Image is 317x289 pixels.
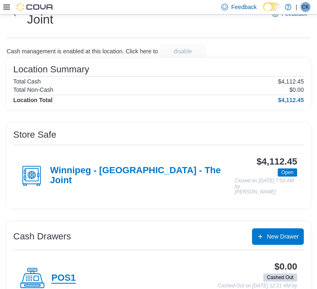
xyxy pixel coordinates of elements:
[160,45,206,58] button: disable
[267,274,293,281] span: Cashed Out
[13,78,41,85] h6: Total Cash
[278,78,304,85] p: $4,112.45
[263,2,281,11] input: Dark Mode
[231,3,257,11] span: Feedback
[17,3,54,11] img: Cova
[274,262,297,272] h3: $0.00
[252,228,304,245] button: New Drawer
[263,273,297,282] span: Cashed Out
[13,97,53,103] h4: Location Total
[13,64,89,74] h3: Location Summary
[51,273,76,284] h4: POS1
[235,178,297,195] p: Closed on [DATE] 7:53 AM by [PERSON_NAME]
[300,2,310,12] div: Chris Knapp
[13,232,71,241] h3: Cash Drawers
[295,2,297,12] p: |
[281,169,293,176] span: Open
[174,47,192,55] span: disable
[13,86,53,93] h6: Total Non-Cash
[278,97,304,103] h4: $4,112.45
[289,86,304,93] p: $0.00
[50,165,235,186] h4: Winnipeg - [GEOGRAPHIC_DATA] - The Joint
[13,130,56,140] h3: Store Safe
[302,2,309,12] span: CK
[7,48,158,55] p: Cash management is enabled at this location. Click here to
[278,168,297,177] span: Open
[257,157,297,167] h3: $4,112.45
[267,232,299,241] span: New Drawer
